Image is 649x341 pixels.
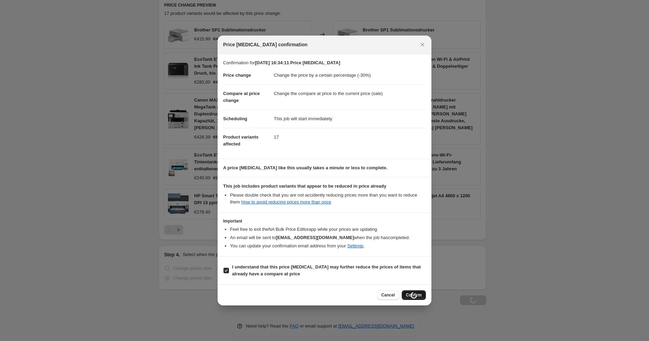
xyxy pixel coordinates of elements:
li: Feel free to exit the NA Bulk Price Editor app while your prices are updating. [230,226,426,233]
button: Close [418,40,427,49]
dd: This job will start immediately. [274,110,426,128]
b: [EMAIL_ADDRESS][DOMAIN_NAME] [276,235,354,240]
span: Cancel [381,292,395,298]
dd: 17 [274,128,426,146]
h3: Important [223,218,426,224]
li: An email will be sent to when the job has completed . [230,234,426,241]
b: [DATE] 16:34:11 Price [MEDICAL_DATA] [255,60,340,65]
b: I understand that this price [MEDICAL_DATA] may further reduce the prices of items that already h... [232,264,421,276]
dd: Change the price by a certain percentage (-30%) [274,66,426,84]
dd: Change the compare at price to the current price (sale) [274,84,426,103]
p: Confirmation for [223,59,426,66]
b: This job includes product variants that appear to be reduced in price already [223,183,386,189]
a: How to avoid reducing prices more than once [241,199,331,205]
li: You can update your confirmation email address from your . [230,243,426,249]
button: Cancel [377,290,399,300]
span: Compare at price change [223,91,260,103]
b: A price [MEDICAL_DATA] like this usually takes a minute or less to complete. [223,165,388,170]
li: Please double check that you are not accidently reducing prices more than you want to reduce them [230,192,426,206]
span: Scheduling [223,116,247,121]
a: Settings [347,243,363,248]
span: Product variants affected [223,134,259,146]
span: Price [MEDICAL_DATA] confirmation [223,41,308,48]
span: Price change [223,73,251,78]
